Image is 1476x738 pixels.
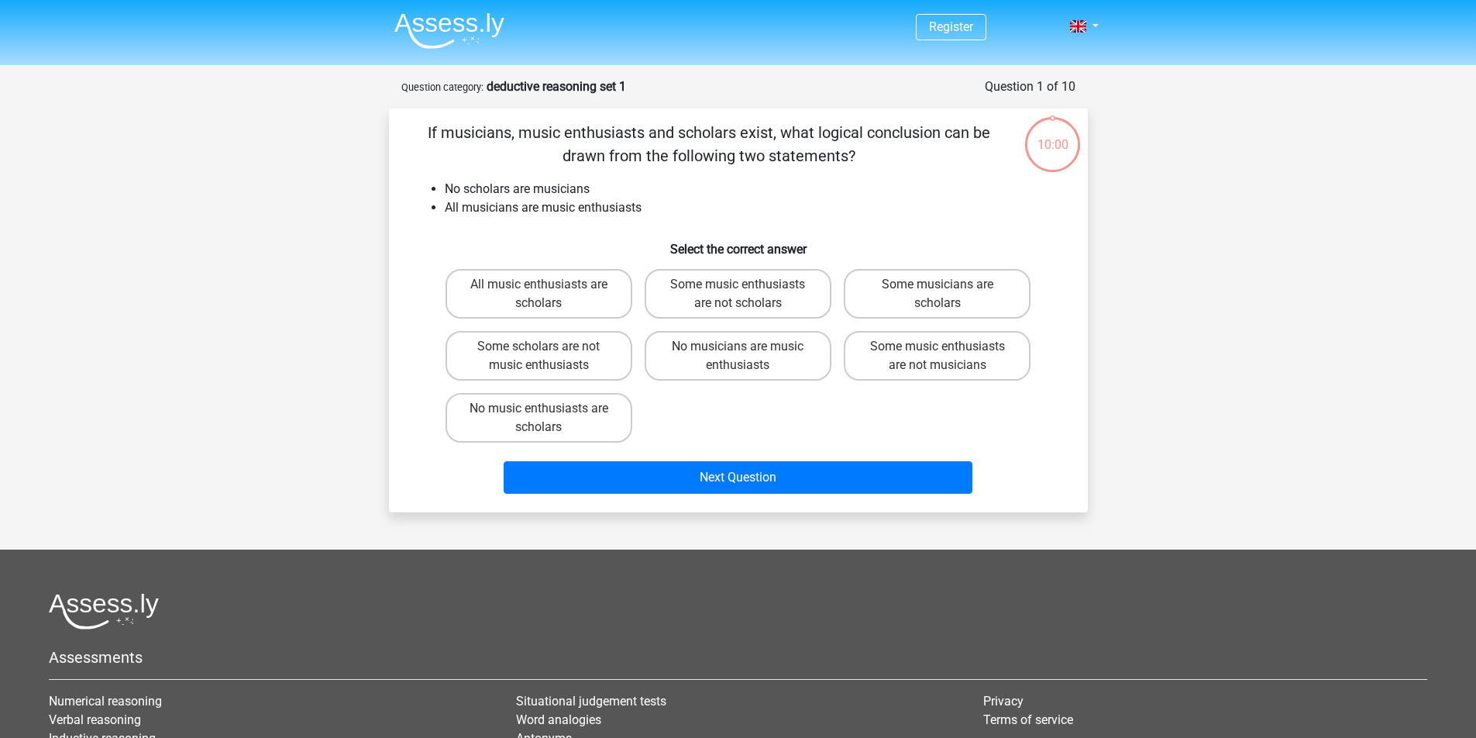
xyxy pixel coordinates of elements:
label: Some music enthusiasts are not scholars [645,269,831,319]
label: All music enthusiasts are scholars [446,269,632,319]
a: Privacy [983,694,1024,709]
strong: deductive reasoning set 1 [487,79,626,94]
li: All musicians are music enthusiasts [445,198,1063,217]
a: Situational judgement tests [516,694,666,709]
div: Question 1 of 10 [985,78,1075,96]
a: Verbal reasoning [49,712,141,727]
label: Some music enthusiasts are not musicians [844,331,1030,381]
img: Assessly logo [49,593,159,629]
a: Register [929,19,973,34]
li: No scholars are musicians [445,180,1063,198]
a: Numerical reasoning [49,694,162,709]
label: Some scholars are not music enthusiasts [446,331,632,381]
a: Terms of service [983,712,1073,727]
div: 10:00 [1024,116,1082,154]
h5: Assessments [49,648,1427,667]
label: No musicians are music enthusiasts [645,331,831,381]
small: Question category: [401,81,483,93]
h6: Select the correct answer [414,229,1063,257]
a: Word analogies [516,712,601,727]
label: No music enthusiasts are scholars [446,393,632,443]
img: Assessly [394,12,504,49]
label: Some musicians are scholars [844,269,1030,319]
p: If musicians, music enthusiasts and scholars exist, what logical conclusion can be drawn from the... [414,121,1005,167]
button: Next Question [504,461,972,494]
